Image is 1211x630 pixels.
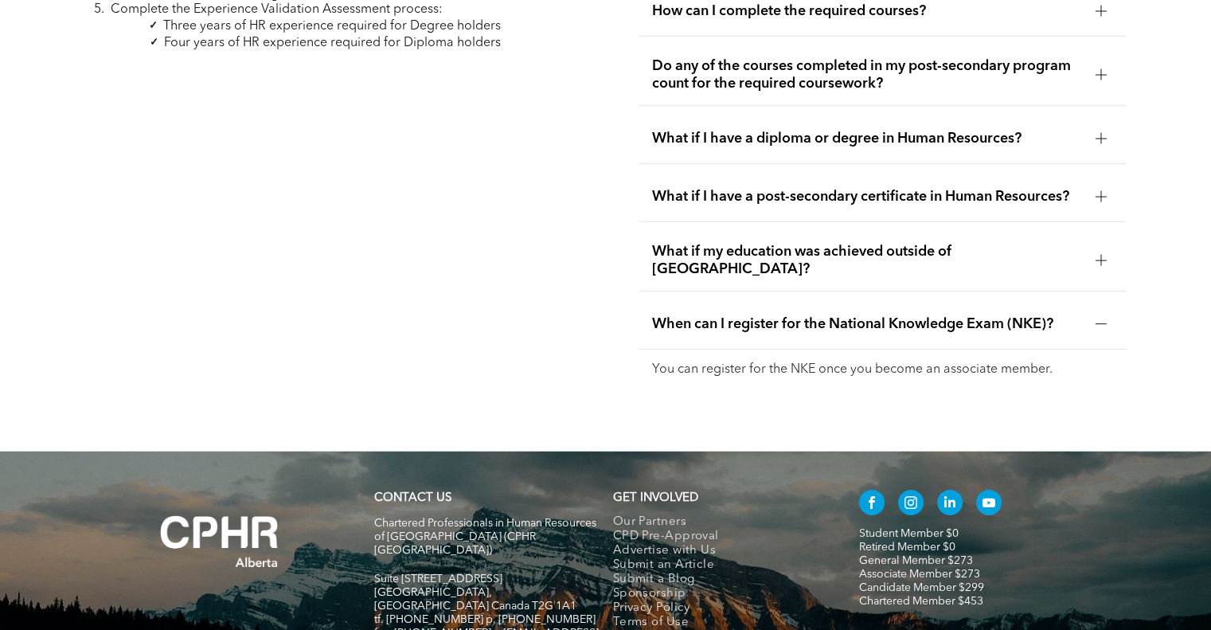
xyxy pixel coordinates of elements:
[859,542,955,553] a: Retired Member $0
[652,188,1082,205] span: What if I have a post-secondary certificate in Human Resources?
[613,530,826,544] a: CPD Pre-Approval
[374,518,596,556] span: Chartered Professionals in Human Resources of [GEOGRAPHIC_DATA] (CPHR [GEOGRAPHIC_DATA])
[613,587,826,601] a: Sponsorship
[613,492,698,504] span: GET INVOLVED
[374,614,596,625] span: tf. [PHONE_NUMBER] p. [PHONE_NUMBER]
[652,2,1082,20] span: How can I complete the required courses?
[128,483,311,600] img: A white background with a few lines on it
[859,490,885,519] a: facebook
[374,573,502,585] span: Suite [STREET_ADDRESS]
[613,573,826,587] a: Submit a Blog
[163,20,501,33] span: Three years of HR experience required for Degree holders
[859,528,959,539] a: Student Member $0
[859,596,983,607] a: Chartered Member $453
[937,490,963,519] a: linkedin
[859,569,980,580] a: Associate Member $273
[613,515,826,530] a: Our Partners
[111,3,443,16] span: Complete the Experience Validation Assessment process:
[859,555,973,566] a: General Member $273
[859,582,984,593] a: Candidate Member $299
[976,490,1002,519] a: youtube
[374,587,576,612] span: [GEOGRAPHIC_DATA], [GEOGRAPHIC_DATA] Canada T2G 1A1
[652,243,1082,278] span: What if my education was achieved outside of [GEOGRAPHIC_DATA]?
[652,57,1082,92] span: Do any of the courses completed in my post-secondary program count for the required coursework?
[613,616,826,630] a: Terms of Use
[652,315,1082,333] span: When can I register for the National Knowledge Exam (NKE)?
[613,558,826,573] a: Submit an Article
[613,544,826,558] a: Advertise with Us
[613,601,826,616] a: Privacy Policy
[898,490,924,519] a: instagram
[374,492,451,504] a: CONTACT US
[652,362,1112,378] p: You can register for the NKE once you become an associate member.
[652,130,1082,147] span: What if I have a diploma or degree in Human Resources?
[164,37,501,49] span: Four years of HR experience required for Diploma holders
